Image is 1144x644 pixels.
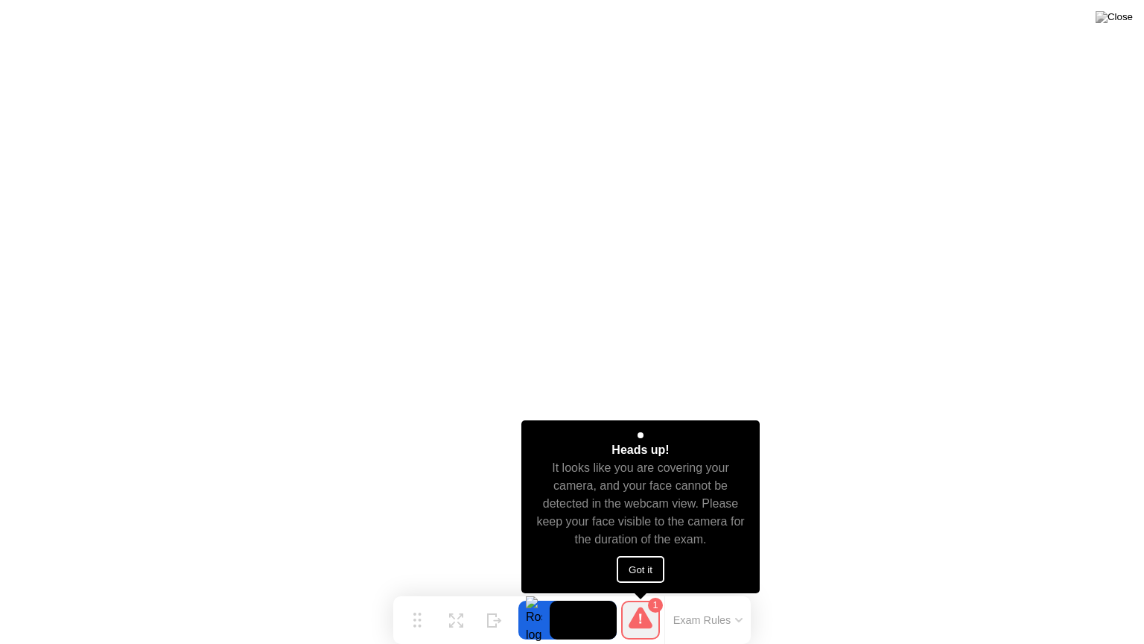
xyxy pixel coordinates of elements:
div: Heads up! [611,441,669,459]
button: Got it [617,556,664,583]
button: Exam Rules [669,613,748,627]
div: It looks like you are covering your camera, and your face cannot be detected in the webcam view. ... [535,459,747,549]
img: Close [1096,11,1133,23]
div: 1 [648,598,663,613]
